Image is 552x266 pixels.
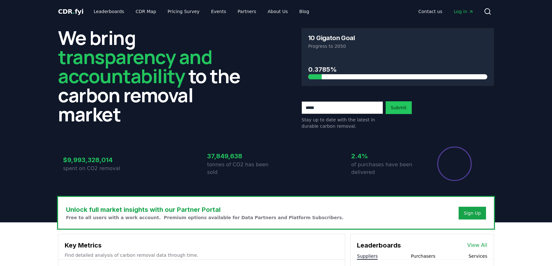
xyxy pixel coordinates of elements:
h3: Unlock full market insights with our Partner Portal [66,205,344,214]
h3: $9,993,328,014 [63,155,132,165]
a: Partners [233,6,261,17]
div: Percentage of sales delivered [437,146,472,182]
p: Free to all users with a work account. Premium options available for Data Partners and Platform S... [66,214,344,221]
a: Sign Up [464,210,481,216]
p: of purchases have been delivered [351,161,420,176]
p: Progress to 2050 [308,43,487,49]
span: Log in [454,8,474,15]
button: Submit [386,101,412,114]
span: CDR fyi [58,8,84,15]
a: CDR.fyi [58,7,84,16]
button: Sign Up [459,207,486,219]
a: Contact us [413,6,447,17]
a: Events [206,6,231,17]
button: Services [468,253,487,259]
p: Find detailed analysis of carbon removal data through time. [65,252,338,258]
a: View All [467,241,487,249]
a: Pricing Survey [163,6,205,17]
span: transparency and accountability [58,44,212,89]
a: Log in [449,6,479,17]
span: . [73,8,75,15]
p: Stay up to date with the latest in durable carbon removal. [301,117,383,129]
a: About Us [263,6,293,17]
p: spent on CO2 removal [63,165,132,172]
h2: We bring to the carbon removal market [58,28,251,124]
h3: 0.3785% [308,65,487,74]
h3: Key Metrics [65,241,338,250]
a: Blog [294,6,314,17]
nav: Main [89,6,314,17]
a: CDR Map [131,6,161,17]
button: Purchasers [411,253,435,259]
nav: Main [413,6,479,17]
button: Suppliers [357,253,378,259]
h3: 2.4% [351,151,420,161]
a: Leaderboards [89,6,129,17]
h3: 10 Gigaton Goal [308,35,355,41]
p: tonnes of CO2 has been sold [207,161,276,176]
h3: Leaderboards [357,241,401,250]
h3: 37,849,638 [207,151,276,161]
